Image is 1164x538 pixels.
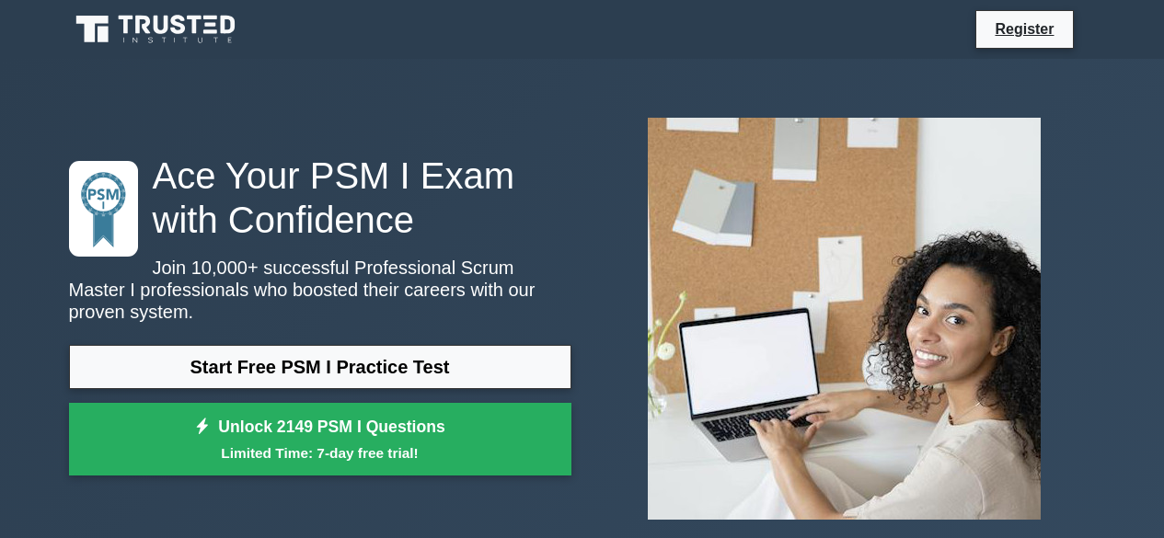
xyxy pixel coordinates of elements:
[92,442,548,464] small: Limited Time: 7-day free trial!
[69,345,571,389] a: Start Free PSM I Practice Test
[69,257,571,323] p: Join 10,000+ successful Professional Scrum Master I professionals who boosted their careers with ...
[984,17,1065,40] a: Register
[69,154,571,242] h1: Ace Your PSM I Exam with Confidence
[69,403,571,476] a: Unlock 2149 PSM I QuestionsLimited Time: 7-day free trial!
